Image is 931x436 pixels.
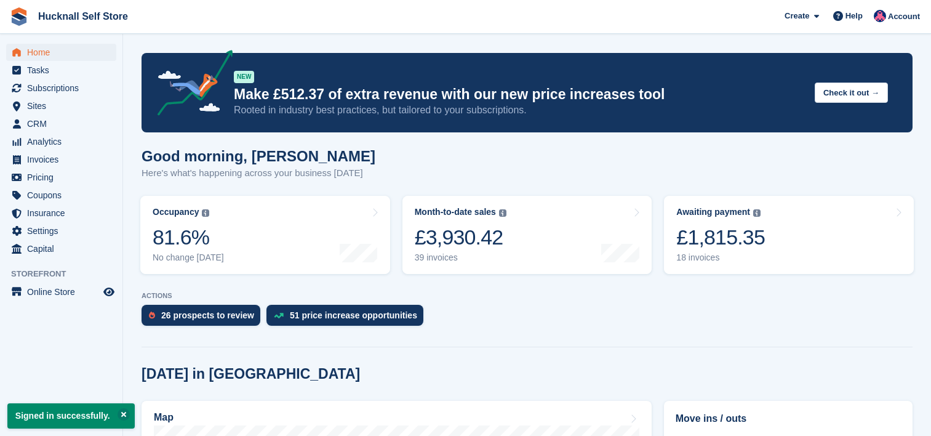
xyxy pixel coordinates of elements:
[6,204,116,222] a: menu
[27,283,101,301] span: Online Store
[27,79,101,97] span: Subscriptions
[274,313,284,318] img: price_increase_opportunities-93ffe204e8149a01c8c9dc8f82e8f89637d9d84a8eef4429ea346261dce0b2c0.svg
[11,268,122,280] span: Storefront
[6,133,116,150] a: menu
[33,6,133,26] a: Hucknall Self Store
[402,196,652,274] a: Month-to-date sales £3,930.42 39 invoices
[6,44,116,61] a: menu
[142,305,266,332] a: 26 prospects to review
[415,225,506,250] div: £3,930.42
[888,10,920,23] span: Account
[234,103,805,117] p: Rooted in industry best practices, but tailored to your subscriptions.
[27,115,101,132] span: CRM
[202,209,209,217] img: icon-info-grey-7440780725fd019a000dd9b08b2336e03edf1995a4989e88bcd33f0948082b44.svg
[6,169,116,186] a: menu
[149,312,155,319] img: prospect-51fa495bee0391a8d652442698ab0144808aea92771e9ea1ae160a38d050c398.svg
[27,44,101,61] span: Home
[6,151,116,168] a: menu
[415,207,496,217] div: Month-to-date sales
[874,10,886,22] img: Helen
[290,310,417,320] div: 51 price increase opportunities
[234,71,254,83] div: NEW
[142,366,360,382] h2: [DATE] in [GEOGRAPHIC_DATA]
[27,240,101,257] span: Capital
[6,240,116,257] a: menu
[234,86,805,103] p: Make £512.37 of extra revenue with our new price increases tool
[142,148,375,164] h1: Good morning, [PERSON_NAME]
[27,133,101,150] span: Analytics
[6,283,116,301] a: menu
[6,187,116,204] a: menu
[6,62,116,79] a: menu
[753,209,761,217] img: icon-info-grey-7440780725fd019a000dd9b08b2336e03edf1995a4989e88bcd33f0948082b44.svg
[161,310,254,320] div: 26 prospects to review
[6,222,116,240] a: menu
[147,50,233,120] img: price-adjustments-announcement-icon-8257ccfd72463d97f412b2fc003d46551f7dbcb40ab6d574587a9cd5c0d94...
[153,207,199,217] div: Occupancy
[845,10,863,22] span: Help
[815,83,888,103] button: Check it out →
[266,305,430,332] a: 51 price increase opportunities
[676,225,765,250] div: £1,815.35
[10,7,28,26] img: stora-icon-8386f47178a22dfd0bd8f6a31ec36ba5ce8667c1dd55bd0f319d3a0aa187defe.svg
[785,10,809,22] span: Create
[154,412,174,423] h2: Map
[676,252,765,263] div: 18 invoices
[415,252,506,263] div: 39 invoices
[153,252,224,263] div: No change [DATE]
[27,169,101,186] span: Pricing
[27,151,101,168] span: Invoices
[676,207,750,217] div: Awaiting payment
[6,97,116,115] a: menu
[27,187,101,204] span: Coupons
[499,209,506,217] img: icon-info-grey-7440780725fd019a000dd9b08b2336e03edf1995a4989e88bcd33f0948082b44.svg
[7,403,135,429] p: Signed in successfully.
[27,62,101,79] span: Tasks
[142,166,375,180] p: Here's what's happening across your business [DATE]
[27,97,101,115] span: Sites
[142,292,913,300] p: ACTIONS
[6,79,116,97] a: menu
[664,196,914,274] a: Awaiting payment £1,815.35 18 invoices
[153,225,224,250] div: 81.6%
[6,115,116,132] a: menu
[676,411,901,426] h2: Move ins / outs
[140,196,390,274] a: Occupancy 81.6% No change [DATE]
[27,204,101,222] span: Insurance
[102,285,116,299] a: Preview store
[27,222,101,240] span: Settings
